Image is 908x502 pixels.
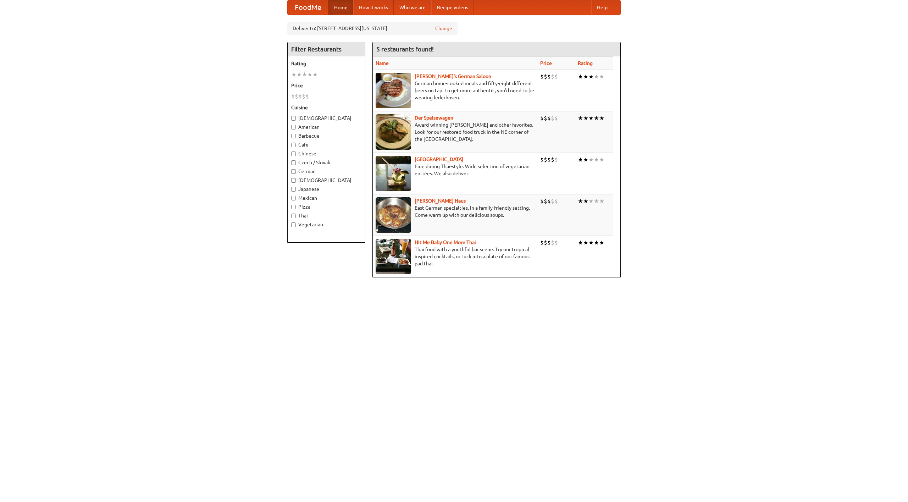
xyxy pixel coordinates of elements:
input: Mexican [291,196,296,200]
li: $ [551,114,554,122]
label: [DEMOGRAPHIC_DATA] [291,115,361,122]
li: ★ [599,197,604,205]
li: ★ [578,73,583,81]
li: ★ [583,73,588,81]
li: $ [554,156,558,164]
li: $ [540,156,544,164]
input: [DEMOGRAPHIC_DATA] [291,178,296,183]
a: How it works [353,0,394,15]
li: ★ [578,197,583,205]
input: Japanese [291,187,296,192]
a: Recipe videos [431,0,474,15]
li: $ [547,156,551,164]
li: ★ [599,239,604,247]
label: American [291,123,361,131]
label: Thai [291,212,361,219]
li: ★ [594,239,599,247]
div: Deliver to: [STREET_ADDRESS][US_STATE] [287,22,458,35]
li: $ [305,93,309,100]
label: German [291,168,361,175]
h4: Filter Restaurants [288,42,365,56]
li: $ [544,156,547,164]
label: Mexican [291,194,361,202]
li: ★ [594,114,599,122]
input: Cafe [291,143,296,147]
li: $ [551,73,554,81]
li: $ [540,197,544,205]
li: ★ [599,114,604,122]
p: Thai food with a youthful bar scene. Try our tropical inspired cocktails, or tuck into a plate of... [376,246,535,267]
a: FoodMe [288,0,328,15]
a: Change [435,25,452,32]
label: [DEMOGRAPHIC_DATA] [291,177,361,184]
img: speisewagen.jpg [376,114,411,150]
li: ★ [599,73,604,81]
li: $ [540,73,544,81]
label: Japanese [291,186,361,193]
li: ★ [588,239,594,247]
li: ★ [302,71,307,78]
input: Pizza [291,205,296,209]
li: ★ [307,71,312,78]
li: ★ [291,71,297,78]
ng-pluralize: 5 restaurants found! [376,46,434,53]
li: ★ [297,71,302,78]
a: Who we are [394,0,431,15]
li: ★ [583,156,588,164]
li: $ [554,239,558,247]
li: $ [547,114,551,122]
input: American [291,125,296,129]
li: ★ [588,156,594,164]
a: [PERSON_NAME]'s German Saloon [415,73,491,79]
p: East German specialties, in a family-friendly setting. Come warm up with our delicious soups. [376,204,535,219]
b: Der Speisewagen [415,115,453,121]
input: Barbecue [291,134,296,138]
li: ★ [578,114,583,122]
li: $ [551,239,554,247]
li: ★ [578,239,583,247]
a: [GEOGRAPHIC_DATA] [415,156,463,162]
label: Cafe [291,141,361,148]
li: ★ [594,156,599,164]
li: ★ [583,197,588,205]
label: Barbecue [291,132,361,139]
li: $ [540,239,544,247]
input: [DEMOGRAPHIC_DATA] [291,116,296,121]
li: ★ [578,156,583,164]
li: ★ [594,73,599,81]
li: ★ [599,156,604,164]
li: $ [544,114,547,122]
img: kohlhaus.jpg [376,197,411,233]
li: $ [298,93,302,100]
li: $ [544,73,547,81]
li: $ [295,93,298,100]
h5: Rating [291,60,361,67]
b: Hit Me Baby One More Thai [415,239,476,245]
li: $ [554,197,558,205]
p: Fine dining Thai-style. Wide selection of vegetarian entrées. We also deliver. [376,163,535,177]
li: $ [554,114,558,122]
img: esthers.jpg [376,73,411,108]
p: German home-cooked meals and fifty-eight different beers on tap. To get more authentic, you'd nee... [376,80,535,101]
li: ★ [588,197,594,205]
h5: Price [291,82,361,89]
li: ★ [583,114,588,122]
a: Price [540,60,552,66]
a: Home [328,0,353,15]
img: babythai.jpg [376,239,411,274]
li: $ [547,197,551,205]
li: ★ [583,239,588,247]
li: $ [547,239,551,247]
input: Czech / Slovak [291,160,296,165]
h5: Cuisine [291,104,361,111]
li: ★ [594,197,599,205]
input: Thai [291,214,296,218]
li: $ [540,114,544,122]
li: ★ [312,71,318,78]
p: Award-winning [PERSON_NAME] and other favorites. Look for our restored food truck in the NE corne... [376,121,535,143]
a: Help [591,0,613,15]
li: $ [302,93,305,100]
li: $ [554,73,558,81]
